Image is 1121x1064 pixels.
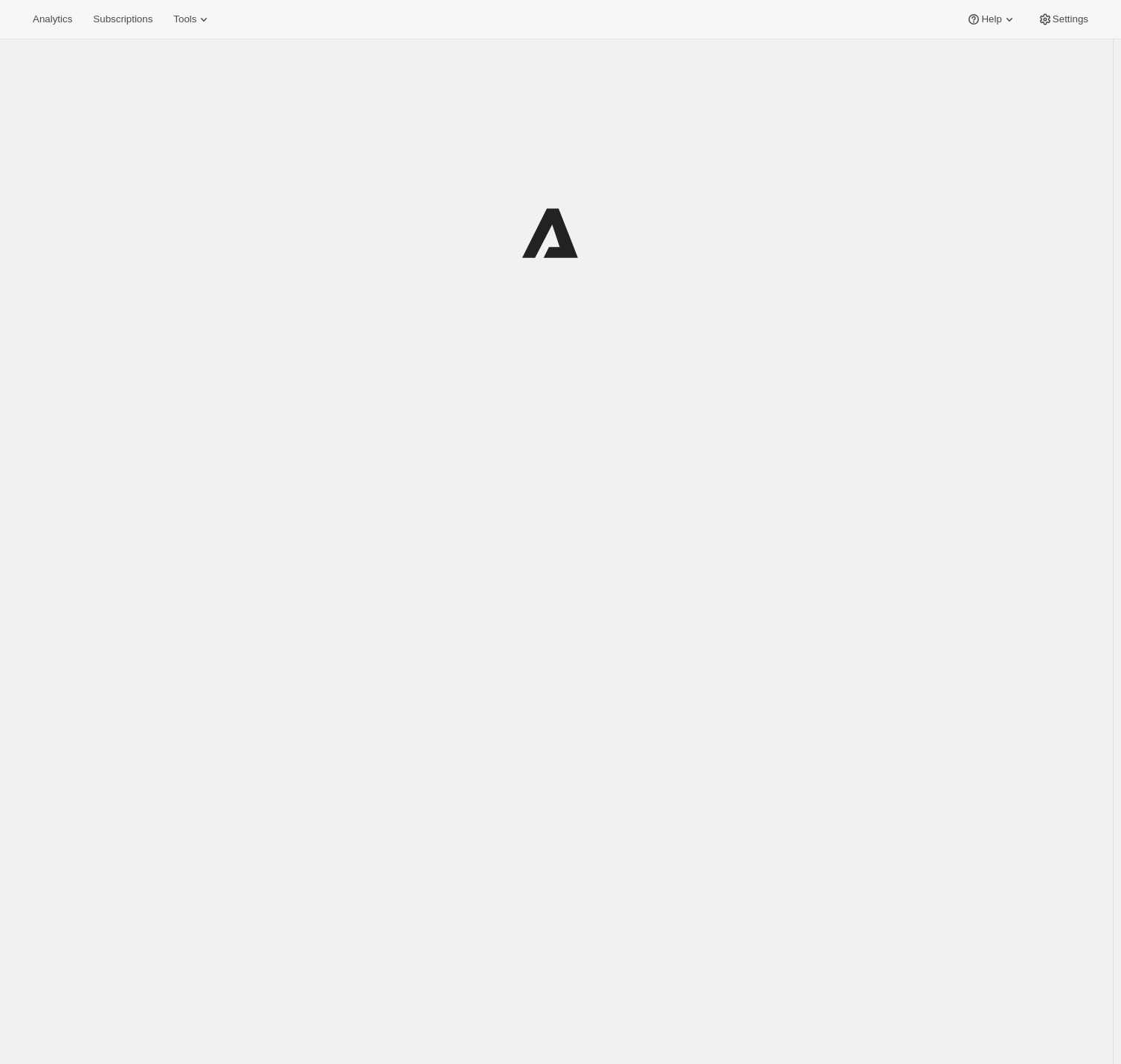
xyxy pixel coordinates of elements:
[981,13,1001,25] span: Help
[33,13,72,25] span: Analytics
[1053,13,1088,25] span: Settings
[1029,9,1097,30] button: Settings
[84,9,161,30] button: Subscriptions
[93,13,152,25] span: Subscriptions
[957,9,1025,30] button: Help
[164,9,220,30] button: Tools
[24,9,81,30] button: Analytics
[173,13,196,25] span: Tools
